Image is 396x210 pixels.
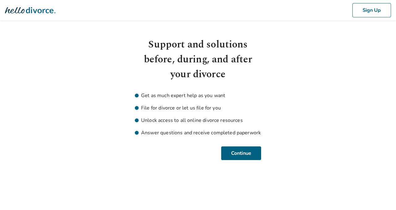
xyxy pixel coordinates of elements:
[135,117,261,124] li: Unlock access to all online divorce resources
[221,146,261,160] button: Continue
[135,37,261,82] h1: Support and solutions before, during, and after your divorce
[135,129,261,136] li: Answer questions and receive completed paperwork
[352,3,391,17] button: Sign Up
[135,104,261,112] li: File for divorce or let us file for you
[135,92,261,99] li: Get as much expert help as you want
